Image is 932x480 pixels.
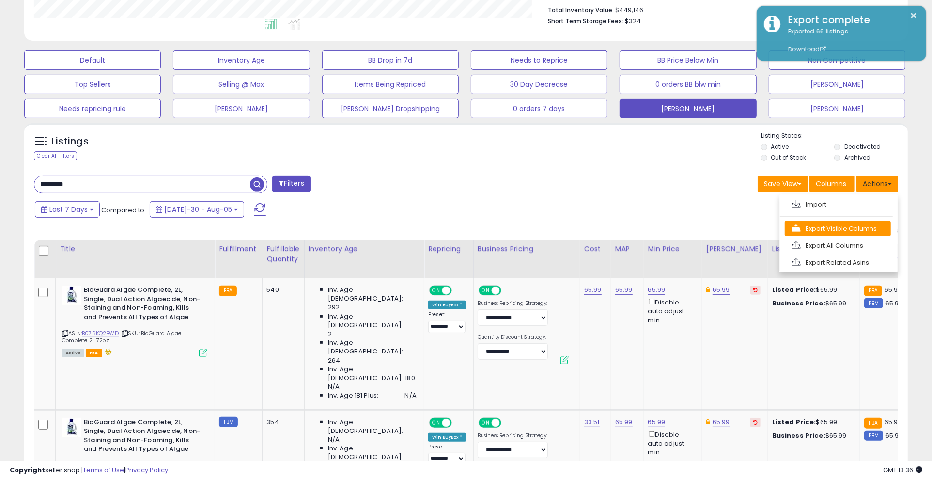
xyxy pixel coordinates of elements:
[781,13,919,27] div: Export complete
[51,135,89,148] h5: Listings
[615,244,640,254] div: MAP
[772,299,825,308] b: Business Price:
[125,465,168,475] a: Privacy Policy
[548,6,614,14] b: Total Inventory Value:
[648,417,666,427] a: 65.99
[471,50,607,70] button: Needs to Reprice
[885,417,902,427] span: 65.99
[772,432,853,440] div: $65.99
[62,349,84,357] span: All listings currently available for purchase on Amazon
[34,151,77,160] div: Clear All Filters
[648,429,695,457] div: Disable auto adjust min
[648,285,666,295] a: 65.99
[648,244,698,254] div: Min Price
[772,418,853,427] div: $65.99
[62,418,81,437] img: 41S9ovooIBL._SL40_.jpg
[772,299,853,308] div: $65.99
[478,244,576,254] div: Business Pricing
[809,176,855,192] button: Columns
[328,312,417,330] span: Inv. Age [DEMOGRAPHIC_DATA]:
[322,75,459,94] button: Items Being Repriced
[173,50,310,70] button: Inventory Age
[864,286,882,296] small: FBA
[428,311,466,333] div: Preset:
[781,27,919,54] div: Exported 66 listings.
[24,50,161,70] button: Default
[24,99,161,118] button: Needs repricing rule
[328,391,379,400] span: Inv. Age 181 Plus:
[864,418,882,429] small: FBA
[785,255,891,270] a: Export Related Asins
[844,143,881,151] label: Deactivated
[648,297,695,325] div: Disable auto adjust min
[430,418,442,427] span: ON
[266,418,296,427] div: 354
[500,287,515,295] span: OFF
[772,285,816,294] b: Listed Price:
[10,465,45,475] strong: Copyright
[101,206,146,215] span: Compared to:
[548,17,623,25] b: Short Term Storage Fees:
[713,417,730,427] a: 65.99
[758,176,808,192] button: Save View
[625,16,641,26] span: $324
[328,356,340,365] span: 264
[10,466,168,475] div: seller snap | |
[471,99,607,118] button: 0 orders 7 days
[480,418,492,427] span: ON
[328,330,332,338] span: 2
[328,383,340,391] span: N/A
[102,349,112,355] i: hazardous material
[772,417,816,427] b: Listed Price:
[84,418,202,456] b: BioGuard Algae Complete, 2L, Single, Dual Action Algaecide, Non-Staining and Non-Foaming, Kills a...
[548,3,891,15] li: $449,146
[164,205,232,214] span: [DATE]-30 - Aug-05
[428,244,469,254] div: Repricing
[322,50,459,70] button: BB Drop in 7d
[266,286,296,294] div: 540
[62,329,181,344] span: | SKU: BioGuard Algae Complete 2L 72oz
[864,298,883,308] small: FBM
[219,244,258,254] div: Fulfillment
[266,244,300,264] div: Fulfillable Quantity
[885,431,903,440] span: 65.99
[584,244,607,254] div: Cost
[500,418,515,427] span: OFF
[35,201,100,218] button: Last 7 Days
[471,75,607,94] button: 30 Day Decrease
[785,221,891,236] a: Export Visible Columns
[615,417,633,427] a: 65.99
[328,435,340,444] span: N/A
[428,301,466,309] div: Win BuyBox *
[86,349,102,357] span: FBA
[49,205,88,214] span: Last 7 Days
[328,286,417,303] span: Inv. Age [DEMOGRAPHIC_DATA]:
[856,176,898,192] button: Actions
[910,10,918,22] button: ×
[772,431,825,440] b: Business Price:
[478,432,548,439] label: Business Repricing Strategy:
[62,286,207,356] div: ASIN:
[272,176,310,192] button: Filters
[771,153,806,161] label: Out of Stock
[885,299,903,308] span: 65.99
[864,431,883,441] small: FBM
[328,418,417,435] span: Inv. Age [DEMOGRAPHIC_DATA]:
[84,286,202,324] b: BioGuard Algae Complete, 2L, Single, Dual Action Algaecide, Non-Staining and Non-Foaming, Kills a...
[885,285,902,294] span: 65.99
[173,99,310,118] button: [PERSON_NAME]
[584,285,602,295] a: 65.99
[309,244,420,254] div: Inventory Age
[761,131,908,141] p: Listing States:
[219,417,238,427] small: FBM
[328,338,417,356] span: Inv. Age [DEMOGRAPHIC_DATA]:
[428,444,466,465] div: Preset:
[322,99,459,118] button: [PERSON_NAME] Dropshipping
[219,286,237,296] small: FBA
[328,365,417,383] span: Inv. Age [DEMOGRAPHIC_DATA]-180:
[584,417,600,427] a: 33.51
[428,433,466,442] div: Win BuyBox *
[620,99,756,118] button: [PERSON_NAME]
[844,153,870,161] label: Archived
[620,75,756,94] button: 0 orders BB blw min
